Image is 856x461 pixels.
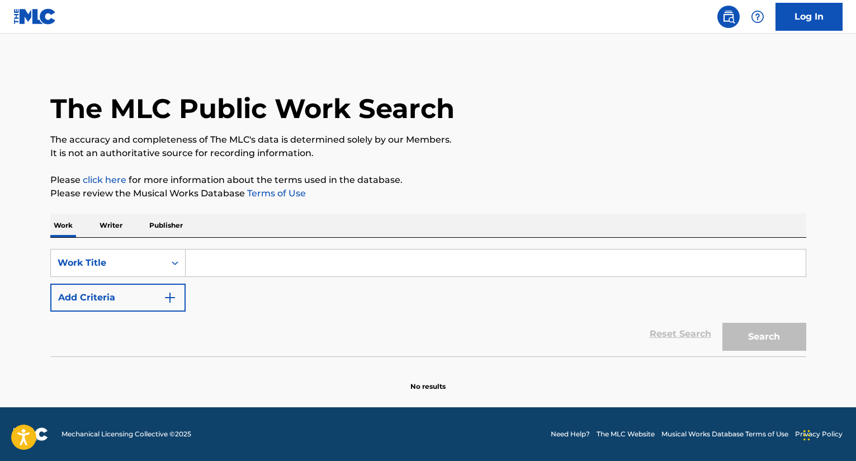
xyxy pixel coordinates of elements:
a: Need Help? [551,429,590,439]
a: Musical Works Database Terms of Use [661,429,788,439]
iframe: Chat Widget [800,407,856,461]
p: The accuracy and completeness of The MLC's data is determined solely by our Members. [50,133,806,147]
a: Terms of Use [245,188,306,199]
a: Public Search [717,6,740,28]
div: Help [746,6,769,28]
span: Mechanical Licensing Collective © 2025 [62,429,191,439]
img: logo [13,427,48,441]
img: help [751,10,764,23]
p: It is not an authoritative source for recording information. [50,147,806,160]
p: Please review the Musical Works Database [50,187,806,200]
a: Log In [775,3,843,31]
p: Publisher [146,214,186,237]
div: Drag [803,418,810,452]
p: Writer [96,214,126,237]
p: Please for more information about the terms used in the database. [50,173,806,187]
img: search [722,10,735,23]
a: click here [83,175,126,185]
div: Work Title [58,256,158,270]
a: Privacy Policy [795,429,843,439]
p: No results [410,368,446,392]
h1: The MLC Public Work Search [50,92,455,125]
button: Add Criteria [50,284,186,312]
a: The MLC Website [597,429,655,439]
form: Search Form [50,249,806,356]
img: 9d2ae6d4665cec9f34b9.svg [163,291,177,304]
img: MLC Logo [13,8,56,25]
p: Work [50,214,76,237]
